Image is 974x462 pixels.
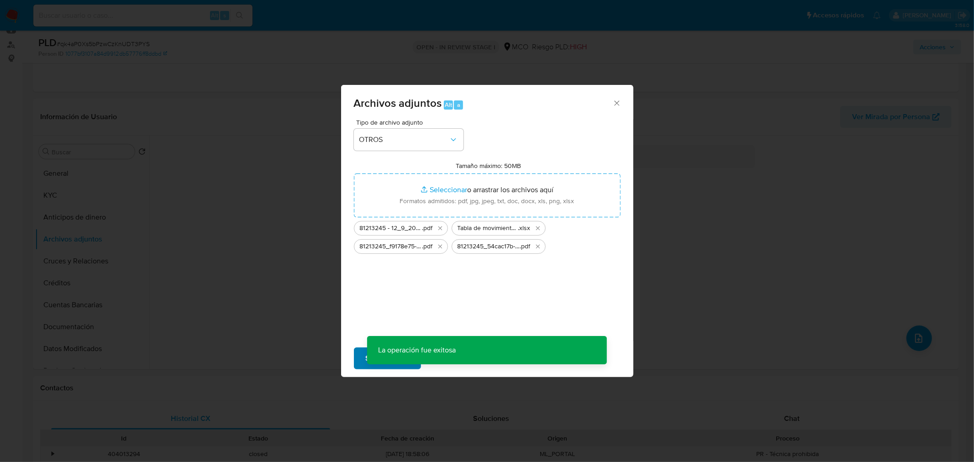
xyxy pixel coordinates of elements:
button: Eliminar Tabla de movimientos 81213245.xlsx [532,223,543,234]
span: Archivos adjuntos [354,95,442,111]
span: OTROS [359,135,449,144]
span: Cancelar [437,348,466,368]
span: 81213245_54cac17b-bfe7-4f63-b2c8-ed3ca33923fb [458,242,520,251]
span: Tipo de archivo adjunto [356,119,466,126]
span: 81213245 - 12_9_2025 [360,224,422,233]
span: 81213245_f9178e75-44f7-40cf-8f66-7dc867b03e51 [360,242,422,251]
button: Eliminar 81213245 - 12_9_2025.pdf [435,223,446,234]
p: La operación fue exitosa [367,336,467,364]
span: .pdf [520,242,531,251]
span: Alt [445,100,452,109]
button: OTROS [354,129,463,151]
button: Eliminar 81213245_54cac17b-bfe7-4f63-b2c8-ed3ca33923fb.pdf [532,241,543,252]
span: a [457,100,460,109]
span: Tabla de movimientos 81213245 [458,224,518,233]
span: .pdf [422,224,433,233]
label: Tamaño máximo: 50MB [456,162,521,170]
button: Eliminar 81213245_f9178e75-44f7-40cf-8f66-7dc867b03e51.pdf [435,241,446,252]
ul: Archivos seleccionados [354,217,621,254]
span: .xlsx [518,224,531,233]
span: Subir archivo [366,348,409,368]
span: .pdf [422,242,433,251]
button: Subir archivo [354,347,421,369]
button: Cerrar [612,99,621,107]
